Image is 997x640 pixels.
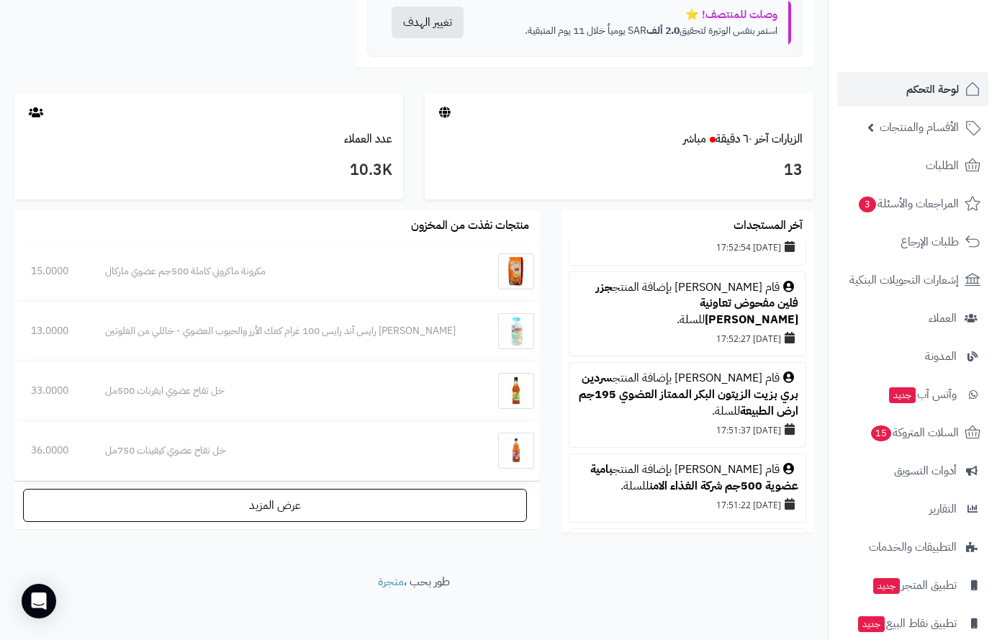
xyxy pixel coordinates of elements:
h3: 13 [436,158,803,183]
a: إشعارات التحويلات البنكية [837,263,988,297]
span: السلات المتروكة [870,423,959,443]
a: الطلبات [837,148,988,183]
a: بامية عضوية 500جم شركة الغذاء الامن [590,461,798,495]
span: العملاء [929,308,957,328]
span: الأقسام والمنتجات [880,117,959,138]
strong: 2.0 ألف [646,23,680,38]
span: وآتس آب [888,384,957,405]
span: المدونة [925,346,957,366]
span: جديد [873,578,900,594]
a: متجرة [378,573,404,590]
a: السلات المتروكة15 [837,415,988,450]
a: المدونة [837,339,988,374]
span: جديد [889,387,916,403]
a: وآتس آبجديد [837,377,988,412]
span: 15 [871,425,891,441]
span: المراجعات والأسئلة [857,194,959,214]
a: سردين بري بزيت الزيتون البكر الممتاز العضوي 195جم ارض الطبيعة [579,369,798,420]
h3: آخر المستجدات [734,220,803,233]
div: [DATE] 17:51:22 [577,495,798,515]
a: عدد العملاء [344,130,392,148]
div: قام [PERSON_NAME] بإضافة المنتج للسلة. [577,370,798,420]
span: التطبيقات والخدمات [869,537,957,557]
div: [DATE] 17:51:37 [577,420,798,440]
a: المراجعات والأسئلة3 [837,186,988,221]
a: طلبات الإرجاع [837,225,988,259]
div: Open Intercom Messenger [22,584,56,618]
span: الطلبات [926,156,959,176]
img: خل تفاح عضوي ايفرنات 500مل [498,373,534,409]
a: جزر فلين مفحوض تعاونية [PERSON_NAME] [596,279,798,329]
img: مكرونة ماكروني كاملة 500جم عضوي ماركال [498,253,534,289]
span: إشعارات التحويلات البنكية [849,270,959,290]
a: أدوات التسويق [837,454,988,488]
div: وصلت للمنتصف! ⭐ [487,7,777,22]
span: أدوات التسويق [894,461,957,481]
a: لوحة التحكم [837,72,988,107]
a: عرض المزيد [23,489,527,522]
div: خل تفاح عضوي كيفينات 750مل [105,443,474,458]
button: تغيير الهدف [392,6,464,38]
h3: 10.3K [25,158,392,183]
span: تطبيق نقاط البيع [857,613,957,634]
img: خل تفاح عضوي كيفينات 750مل [498,433,534,469]
span: تطبيق المتجر [872,575,957,595]
a: العملاء [837,301,988,335]
small: مباشر [683,130,706,148]
a: تطبيق المتجرجديد [837,568,988,603]
span: 3 [859,197,876,212]
div: 33.0000 [31,384,72,398]
span: طلبات الإرجاع [901,232,959,252]
span: لوحة التحكم [906,79,959,99]
div: [DATE] 17:52:54 [577,237,798,257]
div: خل تفاح عضوي ايفرنات 500مل [105,384,474,398]
a: التقارير [837,492,988,526]
div: [PERSON_NAME] رايس آند رايس 100 غرام كعك الأرز والحبوب العضوي - خاللي من الغلوتين [105,324,474,338]
p: استمر بنفس الوتيرة لتحقيق SAR يومياً خلال 11 يوم المتبقية. [487,24,777,38]
div: قام [PERSON_NAME] بإضافة المنتج للسلة. [577,279,798,329]
a: التطبيقات والخدمات [837,530,988,564]
h3: منتجات نفذت من المخزون [411,220,529,233]
span: التقارير [929,499,957,519]
img: بروبايوس رايس آند رايس 100 غرام كعك الأرز والحبوب العضوي - خاللي من الغلوتين [498,313,534,349]
div: مكرونة ماكروني كاملة 500جم عضوي ماركال [105,264,474,279]
div: 13.0000 [31,324,72,338]
div: [DATE] 17:52:27 [577,328,798,348]
a: الزيارات آخر ٦٠ دقيقةمباشر [683,130,803,148]
div: 15.0000 [31,264,72,279]
span: جديد [858,616,885,632]
img: logo-2.png [899,38,983,68]
div: قام [PERSON_NAME] بإضافة المنتج للسلة. [577,461,798,495]
div: 36.0000 [31,443,72,458]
